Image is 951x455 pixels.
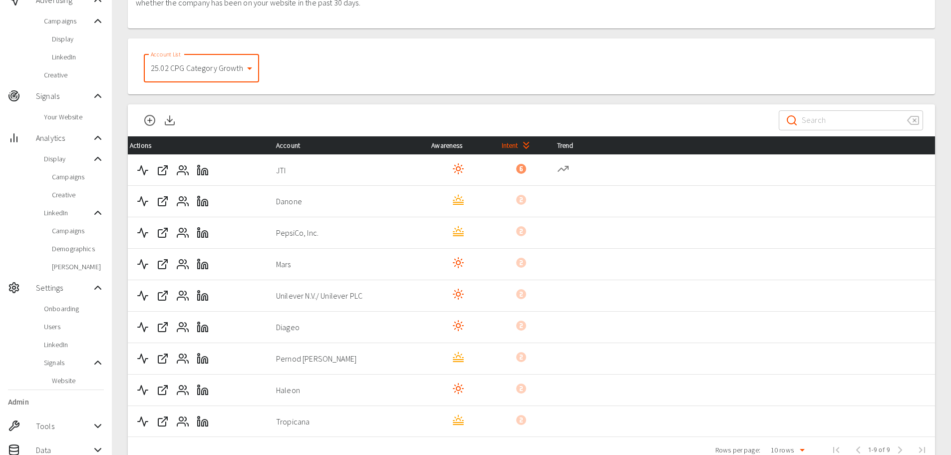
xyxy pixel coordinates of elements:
span: Creative [52,190,104,200]
p: Unilever N.V./ Unilever PLC [276,290,415,302]
span: LinkedIn [44,340,104,350]
svg: Visited Web Site [452,320,464,332]
button: Contacts [173,380,193,400]
svg: Visited Web Site [452,383,464,395]
p: JTI [276,164,415,176]
button: Activity [133,254,153,274]
span: Display [52,34,104,44]
button: Web Site [153,286,173,306]
button: LinkedIn [193,380,213,400]
div: Trend [557,139,927,151]
span: Your Website [44,112,104,122]
button: Download [160,104,180,136]
div: Intent [502,139,541,151]
div: Account [276,139,415,151]
span: Website [52,376,104,386]
svg: Visited Web Site [452,163,464,175]
button: Activity [133,317,153,337]
span: Demographics [52,244,104,254]
span: Creative [44,70,104,80]
p: Diageo [276,321,415,333]
p: Tropicana [276,416,415,428]
button: LinkedIn [193,223,213,243]
span: LinkedIn [52,52,104,62]
span: Users [44,322,104,332]
span: Analytics [36,132,92,144]
span: Campaigns [52,226,104,236]
span: Signals [44,358,92,368]
button: Add Accounts [140,104,160,136]
button: Contacts [173,191,193,211]
span: Awareness [431,139,478,151]
span: [PERSON_NAME] [52,262,104,272]
button: Web Site [153,254,173,274]
svg: Seen Ads [452,194,464,206]
button: Web Site [153,349,173,369]
button: Web Site [153,223,173,243]
button: Web Site [153,160,173,180]
button: Web Site [153,380,173,400]
button: Activity [133,191,153,211]
button: Activity [133,286,153,306]
button: Activity [133,349,153,369]
svg: Seen Ads [452,225,464,237]
span: Tools [36,420,92,432]
button: LinkedIn [193,254,213,274]
p: Rows per page: [715,445,760,455]
svg: Seen Ads [452,351,464,363]
button: Contacts [173,160,193,180]
button: LinkedIn [193,286,213,306]
span: Settings [36,282,92,294]
input: Search [802,106,899,134]
span: Intent [502,139,534,151]
button: Activity [133,380,153,400]
svg: Visited Web Site [452,288,464,300]
p: Mars [276,258,415,270]
button: Web Site [153,412,173,432]
span: Signals [36,90,92,102]
button: LinkedIn [193,317,213,337]
button: LinkedIn [193,412,213,432]
button: Contacts [173,286,193,306]
button: Contacts [173,317,193,337]
label: Account List [151,50,181,58]
div: 10 rows [768,445,796,455]
span: Onboarding [44,304,104,314]
button: Activity [133,223,153,243]
button: Contacts [173,223,193,243]
span: Display [44,154,92,164]
span: Account [276,139,316,151]
button: Contacts [173,349,193,369]
div: Awareness [431,139,485,151]
span: LinkedIn [44,208,92,218]
button: Contacts [173,254,193,274]
svg: Seen Ads [452,414,464,426]
span: Campaigns [52,172,104,182]
button: Activity [133,412,153,432]
span: Trend [557,139,590,151]
button: LinkedIn [193,191,213,211]
button: Activity [133,160,153,180]
button: Web Site [153,191,173,211]
span: Campaigns [44,16,92,26]
svg: Visited Web Site [452,257,464,269]
button: LinkedIn [193,349,213,369]
p: Danone [276,195,415,207]
p: PepsiCo, Inc. [276,227,415,239]
button: Web Site [153,317,173,337]
svg: Search [786,114,798,126]
p: Haleon [276,384,415,396]
button: Contacts [173,412,193,432]
button: LinkedIn [193,160,213,180]
div: 25.02 CPG Category Growth [144,54,259,82]
p: Pernod [PERSON_NAME] [276,353,415,365]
